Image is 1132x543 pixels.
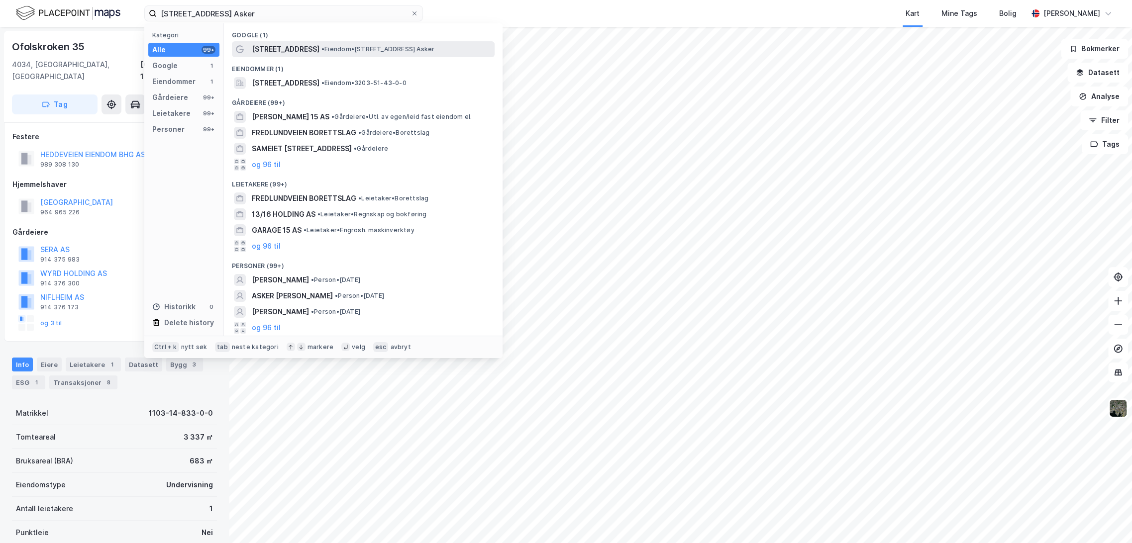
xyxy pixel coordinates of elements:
[215,342,230,352] div: tab
[252,274,309,286] span: [PERSON_NAME]
[317,210,320,218] span: •
[252,208,315,220] span: 13/16 HOLDING AS
[37,358,62,371] div: Eiere
[224,254,503,272] div: Personer (99+)
[354,145,388,153] span: Gårdeiere
[12,94,98,114] button: Tag
[16,503,73,515] div: Antall leietakere
[202,93,215,101] div: 99+
[311,308,314,315] span: •
[16,4,120,22] img: logo.f888ab2527a4732fd821a326f86c7f29.svg
[352,343,365,351] div: velg
[16,527,49,539] div: Punktleie
[335,292,338,299] span: •
[164,317,214,329] div: Delete history
[311,276,314,283] span: •
[16,407,48,419] div: Matrikkel
[31,377,41,387] div: 1
[152,31,219,39] div: Kategori
[252,224,302,236] span: GARAGE 15 AS
[358,129,361,136] span: •
[354,145,357,152] span: •
[149,407,213,419] div: 1103-14-833-0-0
[252,143,352,155] span: SAMEIET [STREET_ADDRESS]
[152,91,188,103] div: Gårdeiere
[252,43,319,55] span: [STREET_ADDRESS]
[12,131,216,143] div: Festere
[152,76,196,88] div: Eiendommer
[66,358,121,371] div: Leietakere
[202,527,213,539] div: Nei
[12,375,45,389] div: ESG
[321,45,324,53] span: •
[252,77,319,89] span: [STREET_ADDRESS]
[12,59,140,83] div: 4034, [GEOGRAPHIC_DATA], [GEOGRAPHIC_DATA]
[152,301,196,313] div: Historikk
[40,303,79,311] div: 914 376 173
[317,210,426,218] span: Leietaker • Regnskap og bokføring
[1082,495,1132,543] iframe: Chat Widget
[1082,134,1128,154] button: Tags
[107,360,117,369] div: 1
[12,179,216,190] div: Hjemmelshaver
[321,79,324,87] span: •
[202,125,215,133] div: 99+
[358,194,428,202] span: Leietaker • Borettslag
[40,256,80,264] div: 914 375 983
[40,161,79,169] div: 989 308 130
[308,343,333,351] div: markere
[40,279,80,287] div: 914 376 300
[252,306,309,318] span: [PERSON_NAME]
[16,479,66,491] div: Eiendomstype
[157,6,411,21] input: Søk på adresse, matrikkel, gårdeiere, leietakere eller personer
[1067,63,1128,83] button: Datasett
[224,173,503,190] div: Leietakere (99+)
[252,159,281,171] button: og 96 til
[166,358,203,371] div: Bygg
[12,358,33,371] div: Info
[184,431,213,443] div: 3 337 ㎡
[252,290,333,302] span: ASKER [PERSON_NAME]
[207,303,215,311] div: 0
[152,342,179,352] div: Ctrl + k
[906,7,920,19] div: Kart
[252,192,356,204] span: FREDLUNDVEIEN BORETTSLAG
[152,107,191,119] div: Leietakere
[331,113,334,120] span: •
[1061,39,1128,59] button: Bokmerker
[125,358,162,371] div: Datasett
[152,44,166,56] div: Alle
[304,226,307,234] span: •
[207,62,215,70] div: 1
[335,292,384,300] span: Person • [DATE]
[152,123,185,135] div: Personer
[252,111,329,123] span: [PERSON_NAME] 15 AS
[224,91,503,109] div: Gårdeiere (99+)
[207,78,215,86] div: 1
[390,343,411,351] div: avbryt
[311,308,360,316] span: Person • [DATE]
[373,342,389,352] div: esc
[12,39,87,55] div: Ofolskroken 35
[181,343,207,351] div: nytt søk
[331,113,472,121] span: Gårdeiere • Utl. av egen/leid fast eiendom el.
[49,375,117,389] div: Transaksjoner
[189,360,199,369] div: 3
[252,322,281,334] button: og 96 til
[16,455,73,467] div: Bruksareal (BRA)
[232,343,279,351] div: neste kategori
[224,23,503,41] div: Google (1)
[16,431,56,443] div: Tomteareal
[358,194,361,202] span: •
[202,109,215,117] div: 99+
[140,59,217,83] div: [GEOGRAPHIC_DATA], 14/833
[1109,399,1128,418] img: 9k=
[252,240,281,252] button: og 96 til
[999,7,1017,19] div: Bolig
[358,129,429,137] span: Gårdeiere • Borettslag
[1082,495,1132,543] div: Kontrollprogram for chat
[1080,110,1128,130] button: Filter
[190,455,213,467] div: 683 ㎡
[304,226,414,234] span: Leietaker • Engrosh. maskinverktøy
[311,276,360,284] span: Person • [DATE]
